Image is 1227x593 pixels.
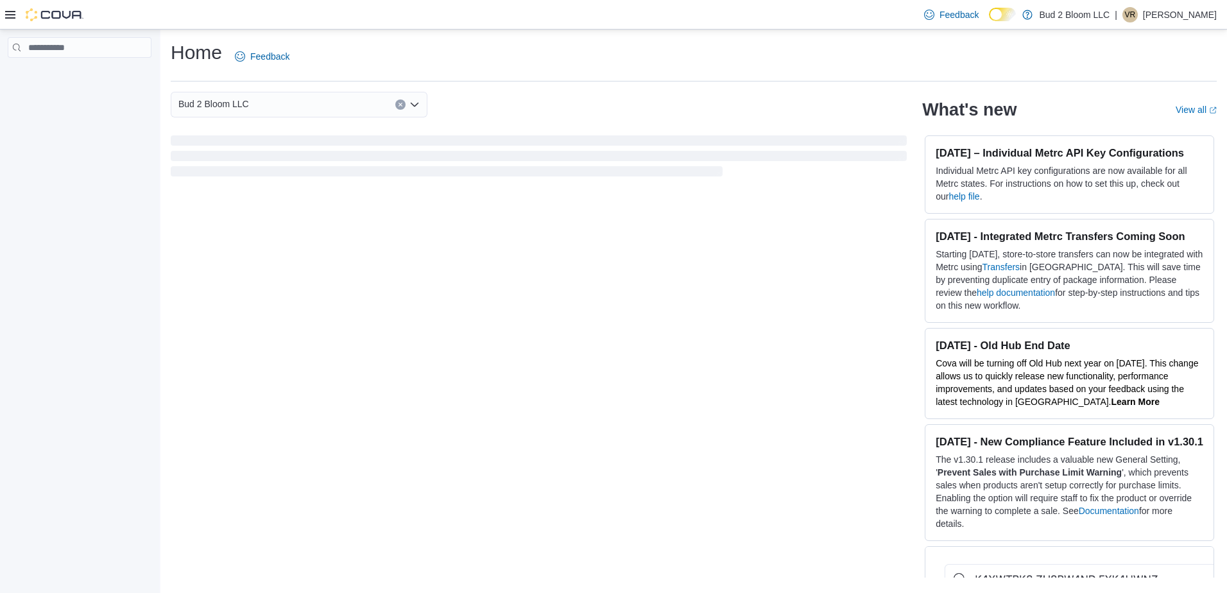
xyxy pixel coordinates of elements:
p: Starting [DATE], store-to-store transfers can now be integrated with Metrc using in [GEOGRAPHIC_D... [936,248,1203,312]
h2: What's new [922,99,1017,120]
a: help file [948,191,979,202]
a: Transfers [982,262,1020,272]
nav: Complex example [8,60,151,91]
button: Open list of options [409,99,420,110]
span: Feedback [940,8,979,21]
svg: External link [1209,107,1217,114]
span: Loading [171,138,907,179]
span: Cova will be turning off Old Hub next year on [DATE]. This change allows us to quickly release ne... [936,358,1198,407]
a: Learn More [1111,397,1160,407]
div: Valerie Richards [1122,7,1138,22]
h1: Home [171,40,222,65]
a: View allExternal link [1176,105,1217,115]
h3: [DATE] - New Compliance Feature Included in v1.30.1 [936,435,1203,448]
span: VR [1125,7,1136,22]
strong: Prevent Sales with Purchase Limit Warning [938,467,1122,477]
input: Dark Mode [989,8,1016,21]
p: Bud 2 Bloom LLC [1039,7,1110,22]
a: Documentation [1079,506,1139,516]
span: Bud 2 Bloom LLC [178,96,249,112]
a: help documentation [977,288,1055,298]
h3: [DATE] - Integrated Metrc Transfers Coming Soon [936,230,1203,243]
span: Feedback [250,50,289,63]
a: Feedback [230,44,295,69]
button: Clear input [395,99,406,110]
img: Cova [26,8,83,21]
h3: [DATE] – Individual Metrc API Key Configurations [936,146,1203,159]
p: The v1.30.1 release includes a valuable new General Setting, ' ', which prevents sales when produ... [936,453,1203,530]
p: Individual Metrc API key configurations are now available for all Metrc states. For instructions ... [936,164,1203,203]
h3: [DATE] - Old Hub End Date [936,339,1203,352]
a: Feedback [919,2,984,28]
p: | [1115,7,1117,22]
p: [PERSON_NAME] [1143,7,1217,22]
